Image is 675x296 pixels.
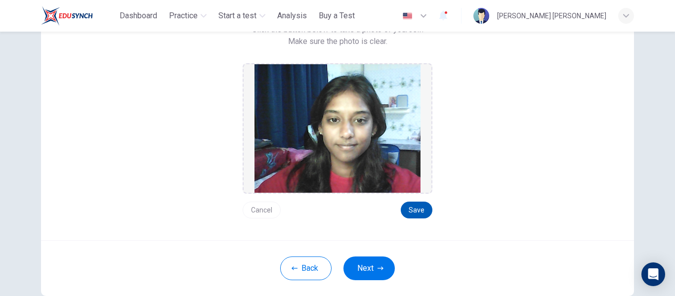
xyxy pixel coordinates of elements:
[277,10,307,22] span: Analysis
[641,262,665,286] div: Open Intercom Messenger
[116,7,161,25] button: Dashboard
[218,10,256,22] span: Start a test
[401,202,432,218] button: Save
[214,7,269,25] button: Start a test
[41,6,116,26] a: ELTC logo
[273,7,311,25] button: Analysis
[243,202,281,218] button: Cancel
[165,7,211,25] button: Practice
[497,10,606,22] div: [PERSON_NAME] [PERSON_NAME]
[169,10,198,22] span: Practice
[280,256,332,280] button: Back
[254,64,421,193] img: preview screemshot
[401,12,414,20] img: en
[343,256,395,280] button: Next
[41,6,93,26] img: ELTC logo
[473,8,489,24] img: Profile picture
[288,36,387,47] span: Make sure the photo is clear.
[315,7,359,25] button: Buy a Test
[120,10,157,22] span: Dashboard
[319,10,355,22] span: Buy a Test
